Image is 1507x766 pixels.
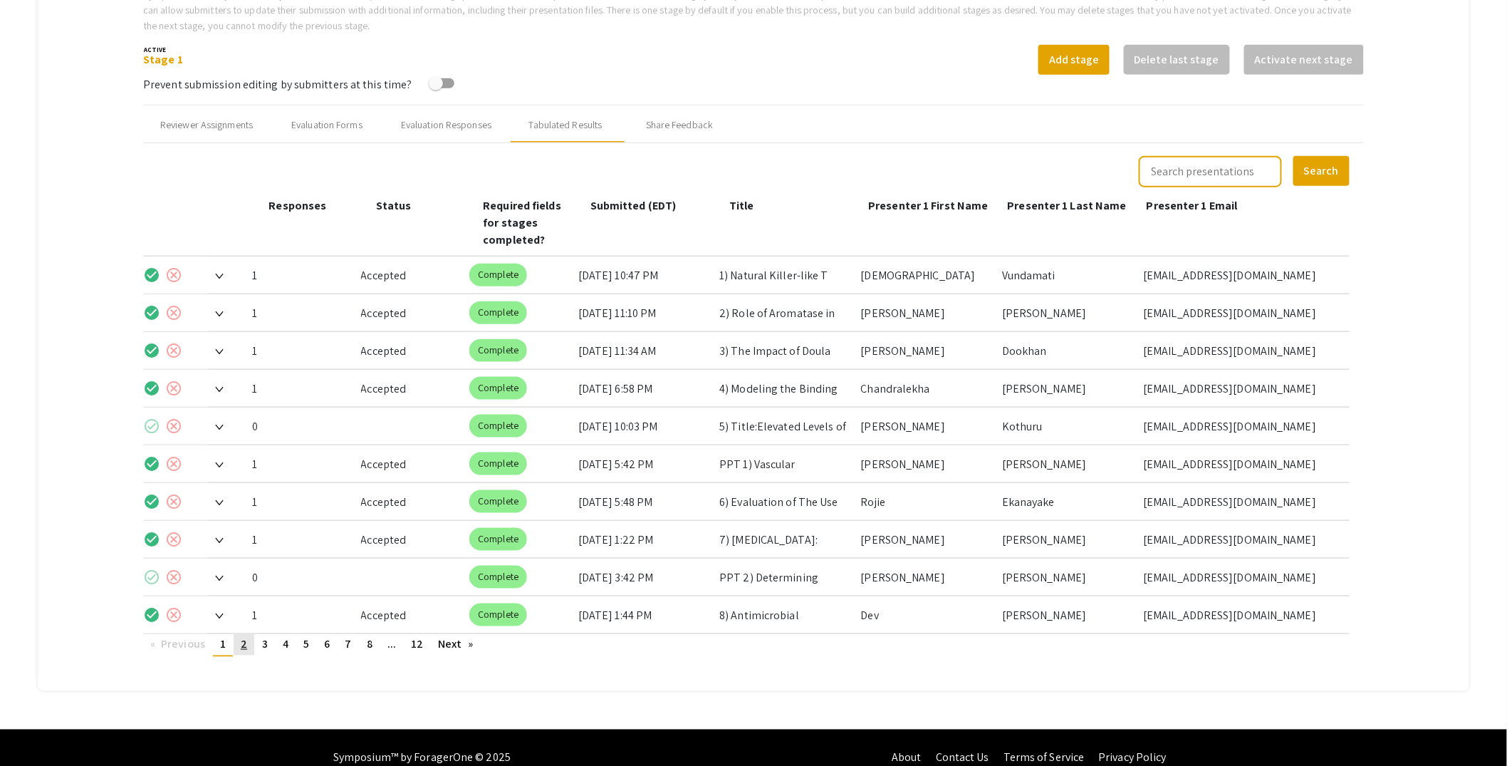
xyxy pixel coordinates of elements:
div: [EMAIL_ADDRESS][DOMAIN_NAME] [1143,370,1338,407]
span: Presenter 1 First Name [868,198,988,213]
mat-icon: check_circle [143,455,160,472]
div: [DATE] 10:03 PM [578,408,708,445]
div: Accepted [361,370,459,407]
div: [DEMOGRAPHIC_DATA] [861,257,991,294]
mat-chip: Complete [469,377,527,400]
div: 1 [252,483,350,520]
div: [EMAIL_ADDRESS][DOMAIN_NAME] [1143,483,1338,520]
span: 12 [411,637,423,652]
mat-chip: Complete [469,264,527,286]
span: Presenter 1 Email [1147,198,1238,213]
div: 1 [252,370,350,407]
span: Presenter 1 Last Name [1008,198,1127,213]
div: [PERSON_NAME] [861,294,991,331]
span: Required fields for stages completed? [483,198,561,247]
div: Accepted [361,521,459,558]
img: Expand arrow [215,614,224,619]
div: [DATE] 1:22 PM [578,521,708,558]
div: [PERSON_NAME] [1002,559,1132,596]
div: [PERSON_NAME] [1002,294,1132,331]
div: [EMAIL_ADDRESS][DOMAIN_NAME] [1143,294,1338,331]
mat-icon: check_circle [143,531,160,548]
div: [PERSON_NAME] [1002,521,1132,558]
div: 1) Natural Killer-like T Cells and Longevity: A Comparative Analysis [719,257,849,294]
mat-icon: cancel [165,606,182,623]
a: Contact Us [936,750,989,765]
div: 6) Evaluation of The Use of Longitudinal Data for [MEDICAL_DATA] Research and [MEDICAL_DATA] Disc... [719,483,849,520]
div: [EMAIL_ADDRESS][DOMAIN_NAME] [1143,559,1338,596]
div: 1 [252,332,350,369]
div: [EMAIL_ADDRESS][DOMAIN_NAME] [1143,332,1338,369]
span: 2 [241,637,247,652]
mat-icon: cancel [165,455,182,472]
iframe: Chat [11,702,61,755]
div: Ekanayake [1002,483,1132,520]
div: [DATE] 5:42 PM [578,445,708,482]
div: Vundamati [1002,257,1132,294]
div: Accepted [361,294,459,331]
mat-icon: check_circle [143,606,160,623]
div: [PERSON_NAME] [861,332,991,369]
div: 5) Title:Elevated Levels of Interleukin-11 and Matrix Metalloproteinase-9 in the Serum of Patient... [719,408,849,445]
div: Reviewer Assignments [160,118,253,133]
span: Title [729,198,754,213]
div: Kothuru [1002,408,1132,445]
div: 1 [252,445,350,482]
div: Accepted [361,483,459,520]
img: Expand arrow [215,387,224,393]
button: Activate next stage [1244,45,1364,75]
div: [DATE] 11:34 AM [578,332,708,369]
button: Search [1293,156,1350,186]
img: Expand arrow [215,425,224,430]
mat-icon: cancel [165,304,182,321]
span: 7 [345,637,352,652]
span: 1 [220,637,226,652]
mat-icon: check_circle [143,380,160,397]
div: [EMAIL_ADDRESS][DOMAIN_NAME] [1143,445,1338,482]
div: [DATE] 10:47 PM [578,257,708,294]
span: 8 [367,637,372,652]
img: Expand arrow [215,538,224,544]
mat-chip: Complete [469,452,527,475]
img: Expand arrow [215,274,224,279]
span: Responses [268,198,326,213]
div: 7) [MEDICAL_DATA]: Vascular Dysfunction, Inflammation, and Emerging Therapeutic Approaches [719,521,849,558]
mat-icon: check_circle [143,304,160,321]
mat-chip: Complete [469,566,527,589]
div: [DATE] 11:10 PM [578,294,708,331]
div: PPT 1) Vascular Inflammatory Studies with Engineered Bioreactors [719,445,849,482]
span: 3 [262,637,268,652]
div: PPT 2) Determining Aquatic Community Differences Between Invasive Water Hyacinth and Native Penny... [719,559,849,596]
mat-chip: Complete [469,415,527,438]
button: Add stage [1038,45,1110,75]
input: Search presentations [1139,156,1282,187]
div: 1 [252,596,350,633]
div: [EMAIL_ADDRESS][DOMAIN_NAME] [1143,408,1338,445]
div: [EMAIL_ADDRESS][DOMAIN_NAME] [1143,596,1338,633]
mat-chip: Complete [469,339,527,362]
div: [PERSON_NAME] [1002,370,1132,407]
img: Expand arrow [215,576,224,581]
div: Dookhan [1002,332,1132,369]
span: Previous [161,637,205,652]
img: Expand arrow [215,311,224,317]
mat-chip: Complete [469,528,527,551]
div: [PERSON_NAME] [1002,445,1132,482]
div: [PERSON_NAME] [861,408,991,445]
a: Stage 1 [143,52,183,67]
span: ... [387,637,396,652]
mat-icon: cancel [165,569,182,586]
div: Evaluation Forms [291,118,363,133]
button: Delete last stage [1124,45,1230,75]
div: [PERSON_NAME] [1002,596,1132,633]
div: Accepted [361,445,459,482]
span: Status [376,198,412,213]
div: [PERSON_NAME] [861,521,991,558]
mat-chip: Complete [469,301,527,324]
mat-icon: check_circle [143,266,160,284]
mat-chip: Complete [469,490,527,513]
div: [DATE] 1:44 PM [578,596,708,633]
div: 0 [252,408,350,445]
span: Prevent submission editing by submitters at this time? [143,77,412,92]
mat-icon: cancel [165,493,182,510]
